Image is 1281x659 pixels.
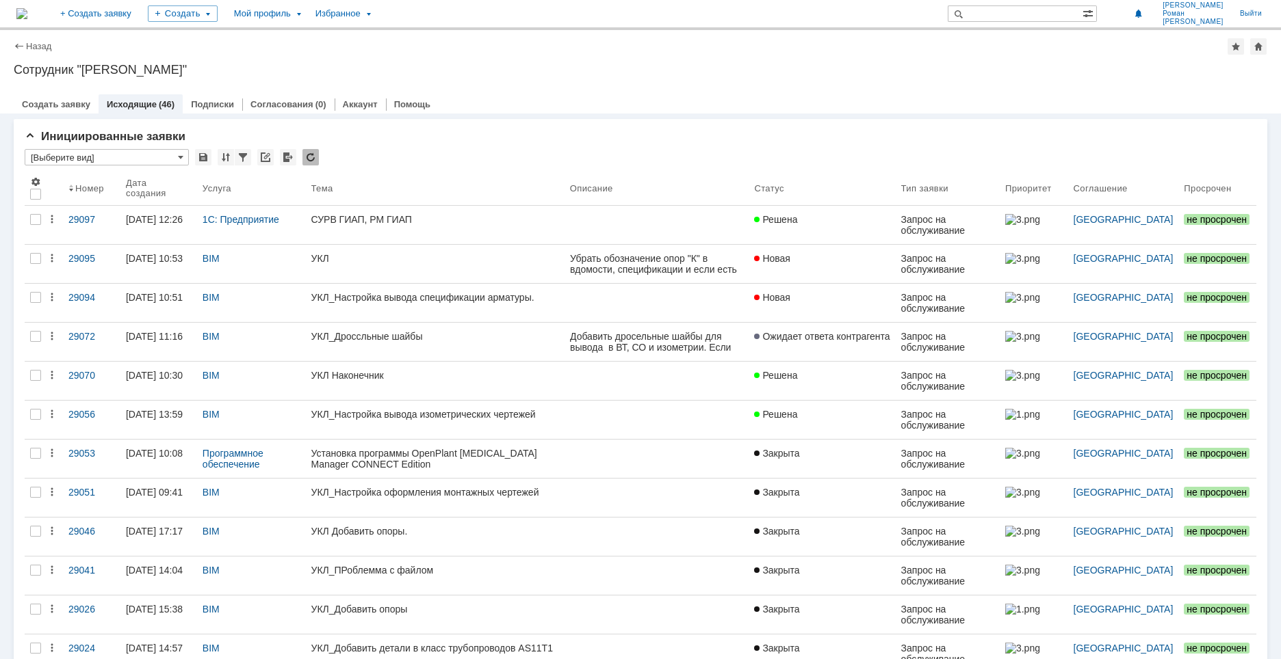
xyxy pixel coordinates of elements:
div: (0) [315,99,326,109]
img: 3.png [1005,331,1039,342]
div: Тема [311,183,333,193]
a: не просрочен [1178,206,1256,244]
a: [DATE] 09:41 [120,479,197,517]
div: Действия [47,526,57,537]
div: Запрос на обслуживание [901,487,994,509]
th: Номер [63,171,120,206]
a: УКЛ Наконечник [306,362,565,400]
a: УКЛ [306,245,565,283]
div: УКЛ_Настройка вывода спецификации арматуры. [311,292,559,303]
div: Экспорт списка [280,149,296,165]
a: [GEOGRAPHIC_DATA] [1074,643,1174,654]
a: BIM [203,253,220,264]
div: Действия [47,604,57,615]
a: BIM [203,331,220,342]
a: BIM [203,643,220,654]
a: УКЛ_Настройка вывода изометрических чертежей [306,401,565,439]
a: Запрос на обслуживание [896,556,1000,595]
img: 1.png [1005,604,1039,615]
div: УКЛ [311,253,559,264]
a: 29046 [63,517,120,556]
a: Подписки [191,99,234,109]
a: не просрочен [1178,323,1256,361]
div: Запрос на обслуживание [901,292,994,314]
img: logo [16,8,27,19]
a: Запрос на обслуживание [896,284,1000,322]
span: Закрыта [754,643,799,654]
div: Действия [47,370,57,381]
span: Закрыта [754,565,799,576]
a: [GEOGRAPHIC_DATA] [1074,604,1174,615]
a: BIM [203,409,220,420]
div: [DATE] 13:59 [126,409,183,420]
a: Запрос на обслуживание [896,362,1000,400]
a: 3.png [1000,206,1068,244]
div: 29026 [68,604,115,615]
a: [DATE] 10:53 [120,245,197,283]
span: не просрочен [1184,214,1250,225]
a: [DATE] 10:30 [120,362,197,400]
a: Решена [749,362,895,400]
div: Просрочен [1184,183,1231,193]
img: 3.png [1005,370,1039,381]
div: Действия [47,214,57,225]
div: 29046 [68,526,115,537]
div: [DATE] 14:04 [126,565,183,576]
a: 3.png [1000,245,1068,283]
a: 29026 [63,595,120,634]
a: УКЛ Добавить опоры. [306,517,565,556]
div: УКЛ_ПРоблемма с файлом [311,565,559,576]
a: BIM [203,370,220,381]
th: Услуга [197,171,306,206]
div: Запрос на обслуживание [901,604,994,626]
div: [DATE] 14:57 [126,643,183,654]
a: Новая [749,284,895,322]
a: Исходящие [107,99,157,109]
div: [DATE] 15:38 [126,604,183,615]
a: 3.png [1000,440,1068,478]
div: [DATE] 11:16 [126,331,183,342]
span: не просрочен [1184,526,1250,537]
a: не просрочен [1178,517,1256,556]
span: Закрыта [754,487,799,498]
a: 29095 [63,245,120,283]
a: Запрос на обслуживание [896,245,1000,283]
div: УКЛ_Дроссльные шайбы [311,331,559,342]
div: Запрос на обслуживание [901,409,994,431]
span: Ожидает ответа контрагента [754,331,890,342]
a: [DATE] 11:16 [120,323,197,361]
div: Запрос на обслуживание [901,448,994,470]
a: 29094 [63,284,120,322]
a: BIM [203,487,220,498]
div: [DATE] 10:51 [126,292,183,303]
div: Действия [47,409,57,420]
th: Приоритет [1000,171,1068,206]
span: не просрочен [1184,370,1250,381]
div: УКЛ_Настройка оформления монтажных чертежей [311,487,559,498]
div: Скопировать ссылку на список [257,149,274,165]
span: Новая [754,292,790,303]
div: Запрос на обслуживание [901,526,994,548]
span: не просрочен [1184,448,1250,459]
a: [DATE] 12:26 [120,206,197,244]
span: Новая [754,253,790,264]
a: [GEOGRAPHIC_DATA] [1074,331,1174,342]
div: Действия [47,253,57,264]
a: [GEOGRAPHIC_DATA] [1074,487,1174,498]
span: не просрочен [1184,643,1250,654]
a: Новая [749,245,895,283]
div: [DATE] 17:17 [126,526,183,537]
div: [DATE] 12:26 [126,214,183,225]
div: СУРВ ГИАП, РМ ГИАП [311,214,559,225]
a: Решена [749,401,895,439]
img: 3.png [1005,214,1039,225]
div: Соглашение [1074,183,1128,193]
a: УКЛ_Настройка оформления монтажных чертежей [306,479,565,517]
a: не просрочен [1178,479,1256,517]
span: не просрочен [1184,604,1250,615]
a: Запрос на обслуживание [896,401,1000,439]
a: Закрыта [749,556,895,595]
a: не просрочен [1178,245,1256,283]
div: Запрос на обслуживание [901,214,994,236]
div: 29053 [68,448,115,459]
